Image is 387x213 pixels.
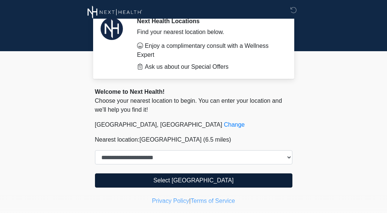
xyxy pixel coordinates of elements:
span: (6.5 miles) [203,136,231,143]
span: Choose your nearest location to begin. You can enter your location and we'll help you find it! [95,98,282,113]
div: Welcome to Next Health! [95,87,292,96]
img: Next Health Wellness Logo [88,6,142,19]
a: Privacy Policy [152,198,189,204]
li: Enjoy a complimentary consult with a Wellness Expert [137,41,281,59]
li: Ask us about our Special Offers [137,62,281,71]
span: [GEOGRAPHIC_DATA] [140,136,202,143]
button: Select [GEOGRAPHIC_DATA] [95,173,292,188]
p: Nearest location: [95,135,292,144]
a: Terms of Service [191,198,235,204]
img: Agent Avatar [101,18,123,40]
div: Find your nearest location below. [137,28,281,37]
a: Change [224,121,245,128]
span: [GEOGRAPHIC_DATA], [GEOGRAPHIC_DATA] [95,121,222,128]
a: | [189,198,191,204]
